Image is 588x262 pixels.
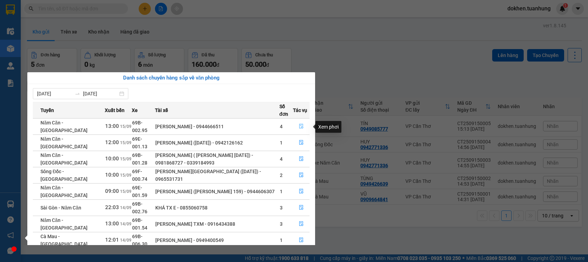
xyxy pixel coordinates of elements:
[299,221,304,227] span: file-done
[132,169,147,182] span: 69F-000.74
[33,74,310,82] div: Danh sách chuyến hàng sắp về văn phòng
[293,137,309,148] button: file-done
[299,189,304,194] span: file-done
[293,202,309,213] button: file-done
[105,237,119,243] span: 12:01
[280,205,283,210] span: 3
[105,123,119,129] span: 13:00
[155,106,168,114] span: Tài xế
[299,140,304,146] span: file-done
[132,152,147,166] span: 69B-001.28
[105,204,119,210] span: 22:03
[105,156,119,162] span: 10:00
[155,168,279,183] div: [PERSON_NAME][GEOGRAPHIC_DATA] ([DATE]) - 0965531731
[315,121,341,133] div: Xem phơi
[155,236,279,244] div: [PERSON_NAME] - 0949400549
[105,106,125,114] span: Xuất bến
[299,172,304,178] span: file-done
[105,221,119,227] span: 13:00
[37,90,72,97] input: Từ ngày
[120,173,131,178] span: 15/09
[40,205,81,210] span: Sài Gòn - Năm Căn
[40,152,88,166] span: Năm Căn - [GEOGRAPHIC_DATA]
[293,106,307,114] span: Tác vụ
[83,90,118,97] input: Đến ngày
[120,124,131,129] span: 15/09
[120,238,131,243] span: 14/09
[293,121,309,132] button: file-done
[132,185,147,198] span: 69E-001.59
[280,221,283,227] span: 3
[293,218,309,230] button: file-done
[155,220,279,228] div: [PERSON_NAME] TXM - 0916434388
[293,153,309,165] button: file-done
[293,170,309,181] button: file-done
[155,123,279,130] div: [PERSON_NAME] - 0944666511
[155,151,279,167] div: [PERSON_NAME] ( [PERSON_NAME] [DATE]) - 0981868727 - 0339184993
[40,169,88,182] span: Sông Đốc - [GEOGRAPHIC_DATA]
[299,205,304,210] span: file-done
[279,103,293,118] span: Số đơn
[299,237,304,243] span: file-done
[40,234,88,247] span: Cà Mau - [GEOGRAPHIC_DATA]
[120,157,131,161] span: 15/09
[132,136,147,149] span: 69E-001.13
[75,91,80,96] span: to
[280,156,283,162] span: 4
[40,120,88,133] span: Năm Căn - [GEOGRAPHIC_DATA]
[75,91,80,96] span: swap-right
[280,140,283,146] span: 1
[280,124,283,129] span: 4
[105,172,119,178] span: 10:00
[280,172,283,178] span: 2
[280,237,283,243] span: 1
[280,189,283,194] span: 1
[293,186,309,197] button: file-done
[299,124,304,129] span: file-done
[105,139,119,146] span: 12:00
[120,140,131,145] span: 15/09
[105,188,119,194] span: 09:00
[132,120,147,133] span: 69B-002.95
[40,106,54,114] span: Tuyến
[40,217,88,231] span: Năm Căn - [GEOGRAPHIC_DATA]
[155,204,279,212] div: KHÁ TX E - 0855060758
[293,235,309,246] button: file-done
[155,188,279,195] div: [PERSON_NAME] ([PERSON_NAME] 159) - 0944606307
[40,136,88,149] span: Năm Căn - [GEOGRAPHIC_DATA]
[120,222,131,226] span: 14/09
[120,205,131,210] span: 14/09
[132,234,147,247] span: 69B-006.30
[132,106,138,114] span: Xe
[120,189,131,194] span: 15/09
[132,201,147,214] span: 69B-002.76
[40,185,88,198] span: Năm Căn - [GEOGRAPHIC_DATA]
[132,217,147,231] span: 69B-001.54
[299,156,304,162] span: file-done
[155,139,279,147] div: [PERSON_NAME] ([DATE]) - 0942126162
